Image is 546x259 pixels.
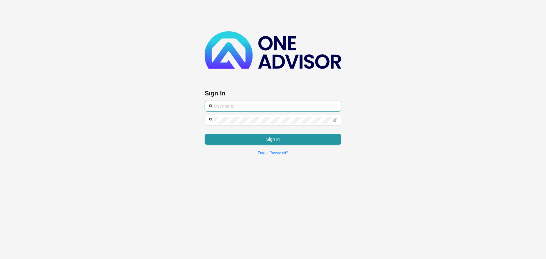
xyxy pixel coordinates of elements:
span: user [208,104,213,108]
span: lock [208,118,213,122]
button: Sign In [205,134,341,145]
span: Sign In [266,136,280,143]
img: b89e593ecd872904241dc73b71df2e41-logo-dark.svg [205,31,341,69]
h3: Sign In [205,89,341,98]
a: Forgot Password? [258,151,288,155]
input: Username [214,103,337,109]
span: eye-invisible [333,118,338,122]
